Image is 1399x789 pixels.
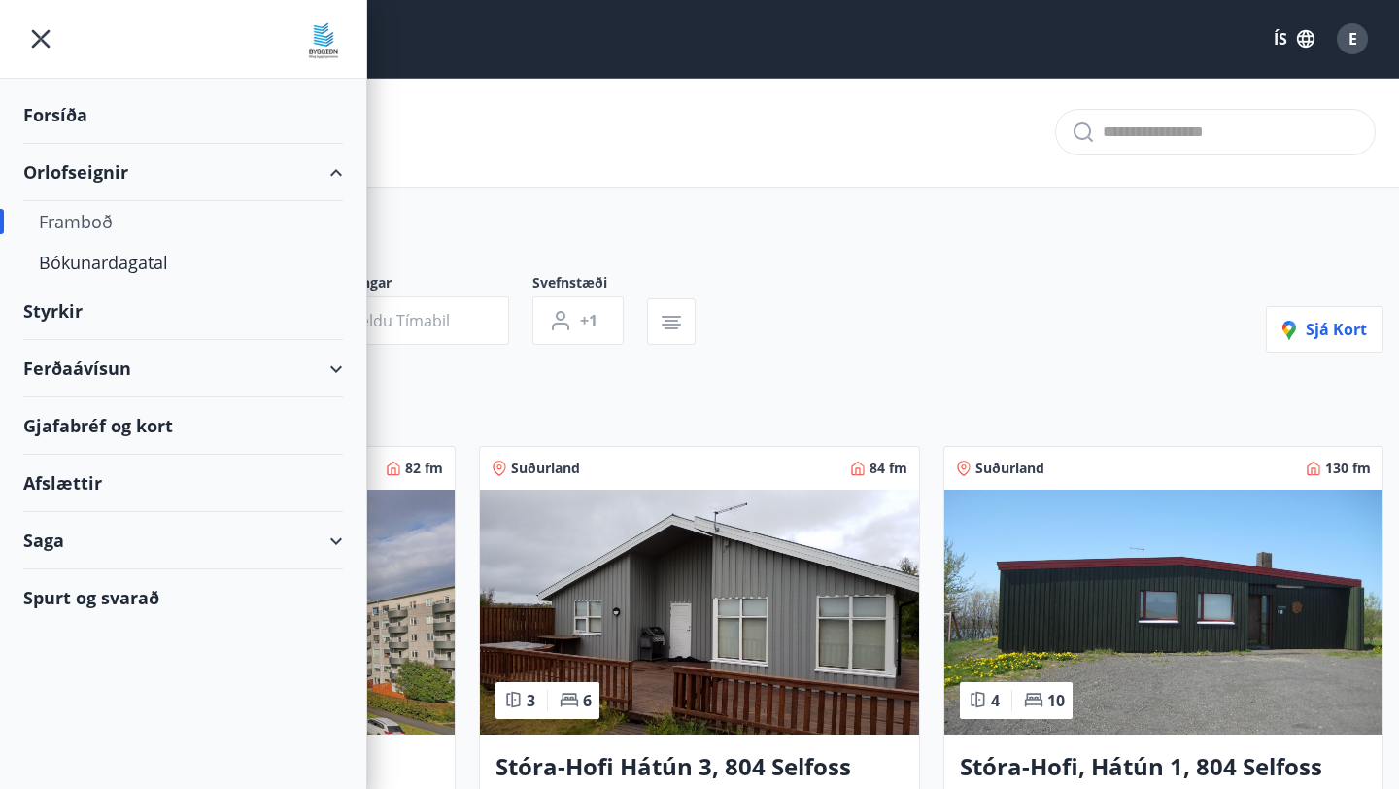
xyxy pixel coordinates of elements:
[23,340,343,397] div: Ferðaávísun
[23,569,343,626] div: Spurt og svarað
[1266,306,1383,353] button: Sjá kort
[23,512,343,569] div: Saga
[495,750,903,785] h3: Stóra-Hofi Hátún 3, 804 Selfoss
[1325,459,1371,478] span: 130 fm
[511,459,580,478] span: Suðurland
[975,459,1044,478] span: Suðurland
[1263,21,1325,56] button: ÍS
[580,310,597,331] span: +1
[351,310,450,331] span: Veldu tímabil
[303,273,532,296] span: Dagsetningar
[23,455,343,512] div: Afslættir
[944,490,1382,735] img: Paella dish
[405,459,443,478] span: 82 fm
[480,490,918,735] img: Paella dish
[527,690,535,711] span: 3
[991,690,1000,711] span: 4
[304,21,343,60] img: union_logo
[532,296,624,345] button: +1
[303,296,509,345] button: Veldu tímabil
[23,86,343,144] div: Forsíða
[583,690,592,711] span: 6
[960,750,1367,785] h3: Stóra-Hofi, Hátún 1, 804 Selfoss
[532,273,647,296] span: Svefnstæði
[1047,690,1065,711] span: 10
[1329,16,1376,62] button: E
[23,283,343,340] div: Styrkir
[870,459,907,478] span: 84 fm
[1282,319,1367,340] span: Sjá kort
[23,144,343,201] div: Orlofseignir
[1348,28,1357,50] span: E
[23,397,343,455] div: Gjafabréf og kort
[39,201,327,242] div: Framboð
[23,21,58,56] button: menu
[39,242,327,283] div: Bókunardagatal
